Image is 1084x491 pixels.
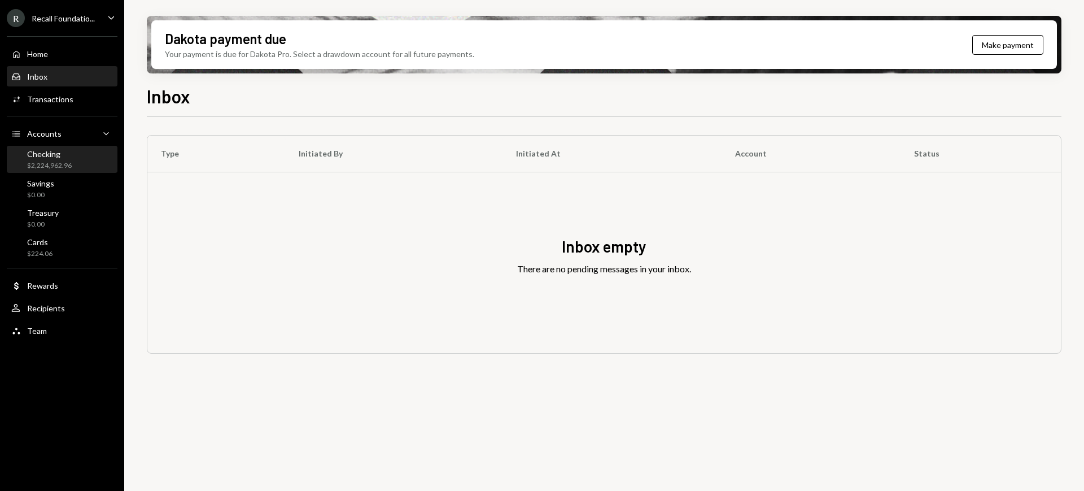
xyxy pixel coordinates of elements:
th: Type [147,136,285,172]
div: Transactions [27,94,73,104]
div: R [7,9,25,27]
div: There are no pending messages in your inbox. [517,262,691,276]
a: Treasury$0.00 [7,205,117,232]
div: Inbox [27,72,47,81]
button: Make payment [972,35,1043,55]
div: Your payment is due for Dakota Pro. Select a drawdown account for all future payments. [165,48,474,60]
th: Account [722,136,901,172]
a: Cards$224.06 [7,234,117,261]
a: Transactions [7,89,117,109]
div: $2,224,962.96 [27,161,72,171]
div: Rewards [27,281,58,290]
div: Savings [27,179,54,188]
h1: Inbox [147,85,190,107]
div: Treasury [27,208,59,218]
div: Inbox empty [562,236,646,258]
div: Team [27,326,47,336]
th: Status [901,136,1061,172]
div: $0.00 [27,190,54,200]
a: Rewards [7,275,117,296]
div: Recipients [27,303,65,313]
div: Accounts [27,129,62,138]
a: Savings$0.00 [7,175,117,202]
div: Recall Foundatio... [32,14,95,23]
a: Accounts [7,123,117,144]
th: Initiated By [285,136,502,172]
div: $0.00 [27,220,59,229]
div: Dakota payment due [165,29,286,48]
th: Initiated At [502,136,722,172]
a: Team [7,320,117,341]
a: Home [7,44,117,64]
div: Home [27,49,48,59]
div: Cards [27,237,53,247]
a: Checking$2,224,962.96 [7,146,117,173]
div: Checking [27,149,72,159]
div: $224.06 [27,249,53,259]
a: Inbox [7,66,117,86]
a: Recipients [7,298,117,318]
